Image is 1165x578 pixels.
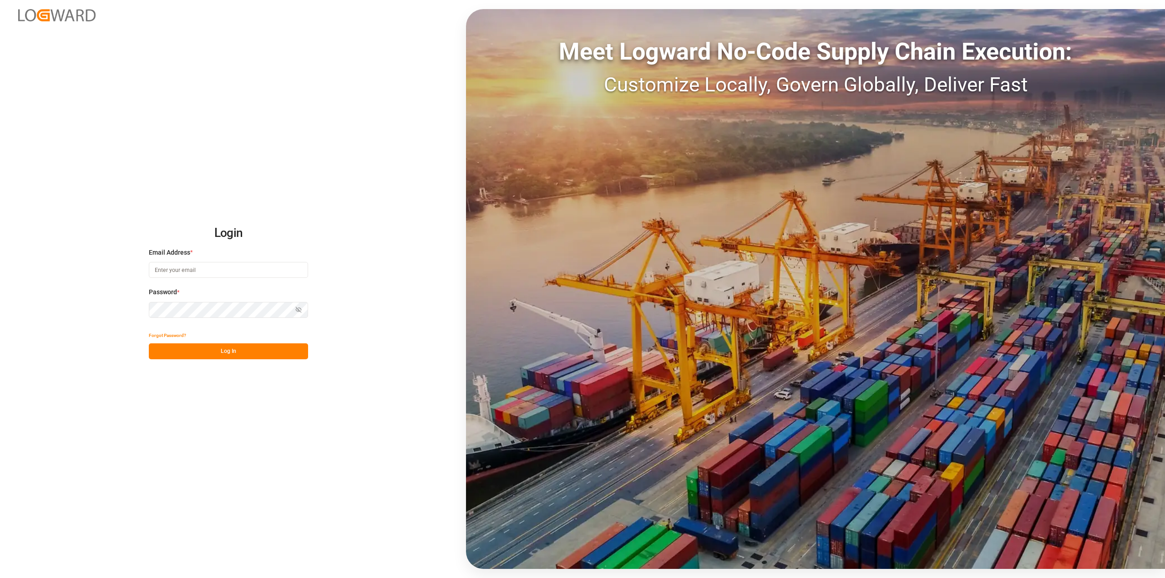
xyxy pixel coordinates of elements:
button: Log In [149,343,308,359]
span: Email Address [149,248,190,257]
input: Enter your email [149,262,308,278]
span: Password [149,287,177,297]
h2: Login [149,219,308,248]
div: Customize Locally, Govern Globally, Deliver Fast [466,70,1165,100]
img: Logward_new_orange.png [18,9,96,21]
div: Meet Logward No-Code Supply Chain Execution: [466,34,1165,70]
button: Forgot Password? [149,327,186,343]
